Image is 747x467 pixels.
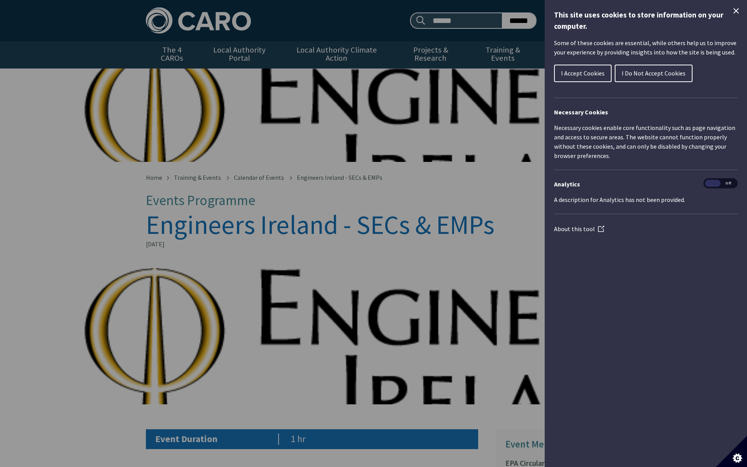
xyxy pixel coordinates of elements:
[622,69,686,77] span: I Do Not Accept Cookies
[554,195,738,204] p: A description for Analytics has not been provided.
[554,123,738,160] p: Necessary cookies enable core functionality such as page navigation and access to secure areas. T...
[554,179,738,189] h3: Analytics
[615,65,693,82] button: I Do Not Accept Cookies
[554,65,612,82] button: I Accept Cookies
[721,180,736,187] span: Off
[554,107,738,117] h2: Necessary Cookies
[561,69,605,77] span: I Accept Cookies
[716,436,747,467] button: Set cookie preferences
[731,6,741,16] button: Close Cookie Control
[554,38,738,57] p: Some of these cookies are essential, while others help us to improve your experience by providing...
[705,180,721,187] span: On
[554,9,738,32] h1: This site uses cookies to store information on your computer.
[554,225,604,233] a: About this tool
